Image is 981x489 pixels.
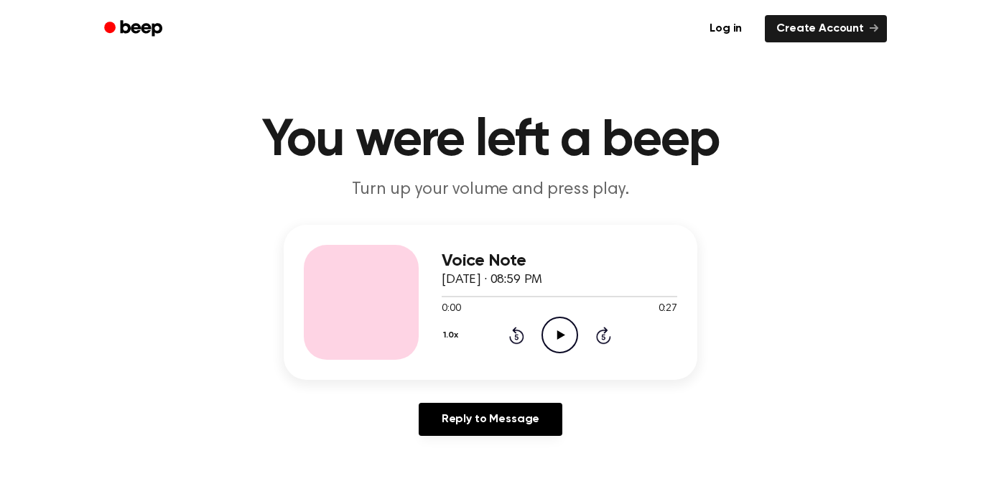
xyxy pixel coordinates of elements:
button: 1.0x [442,323,463,348]
a: Beep [94,15,175,43]
a: Create Account [765,15,887,42]
h1: You were left a beep [123,115,858,167]
a: Reply to Message [419,403,562,436]
span: 0:27 [659,302,677,317]
a: Log in [695,12,756,45]
span: 0:00 [442,302,460,317]
p: Turn up your volume and press play. [215,178,766,202]
span: [DATE] · 08:59 PM [442,274,542,287]
h3: Voice Note [442,251,677,271]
